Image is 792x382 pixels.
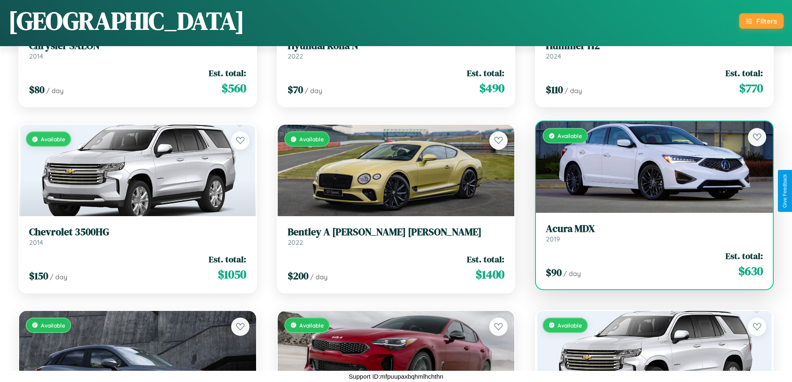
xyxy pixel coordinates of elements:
span: / day [310,273,328,281]
span: $ 150 [29,269,48,283]
span: $ 1050 [218,266,246,283]
span: Est. total: [725,250,763,262]
a: Chevrolet 3500HG2014 [29,226,246,246]
span: $ 560 [222,80,246,96]
span: 2024 [546,52,561,60]
a: Acura MDX2019 [546,223,763,243]
span: 2022 [288,52,303,60]
span: Available [41,322,65,329]
span: $ 1400 [476,266,504,283]
span: $ 80 [29,83,44,96]
h3: Bentley A [PERSON_NAME] [PERSON_NAME] [288,226,505,238]
span: $ 200 [288,269,308,283]
span: 2014 [29,52,43,60]
span: Available [41,136,65,143]
span: Available [558,322,582,329]
span: 2022 [288,238,303,246]
a: Hyundai Kona N2022 [288,40,505,60]
span: Available [558,132,582,139]
span: / day [46,86,64,95]
span: / day [305,86,322,95]
p: Support ID: mfpuupaxbqhmlhchthn [349,371,444,382]
span: Est. total: [467,253,504,265]
span: $ 770 [739,80,763,96]
h3: Chevrolet 3500HG [29,226,246,238]
h3: Acura MDX [546,223,763,235]
div: Filters [756,17,777,25]
span: Available [299,322,324,329]
span: / day [565,86,582,95]
h3: Hummer H2 [546,40,763,52]
span: Est. total: [725,67,763,79]
span: $ 630 [738,263,763,279]
span: Est. total: [467,67,504,79]
span: Est. total: [209,253,246,265]
span: / day [563,269,581,278]
span: $ 490 [479,80,504,96]
button: Filters [739,13,784,29]
span: $ 110 [546,83,563,96]
a: Chrysler SALON2014 [29,40,246,60]
span: / day [50,273,67,281]
span: 2019 [546,235,560,243]
span: $ 70 [288,83,303,96]
span: Est. total: [209,67,246,79]
h3: Chrysler SALON [29,40,246,52]
span: $ 90 [546,266,562,279]
a: Bentley A [PERSON_NAME] [PERSON_NAME]2022 [288,226,505,246]
h3: Hyundai Kona N [288,40,505,52]
h1: [GEOGRAPHIC_DATA] [8,4,244,38]
a: Hummer H22024 [546,40,763,60]
div: Give Feedback [782,174,788,208]
span: Available [299,136,324,143]
span: 2014 [29,238,43,246]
